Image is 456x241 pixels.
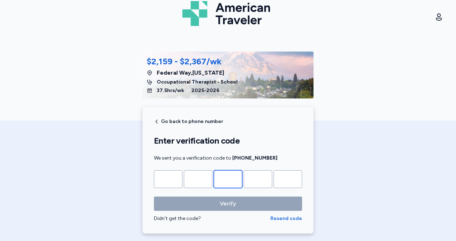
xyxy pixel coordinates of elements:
span: Occupational Therapist - School [157,79,238,86]
span: Federal Way , [US_STATE] [157,69,224,77]
input: Please enter OTP character 1 [154,170,182,188]
span: We sent you a verification code to [154,155,278,161]
span: Verify [220,199,236,208]
input: Please enter OTP character 3 [214,170,242,188]
input: Please enter OTP character 4 [244,170,272,188]
button: Go back to phone number [154,119,223,124]
h1: Enter verification code [154,135,302,146]
input: Please enter OTP character 2 [184,170,212,188]
span: 2025 - 2026 [191,87,219,94]
strong: [PHONE_NUMBER] [232,155,278,161]
input: Please enter OTP character 5 [274,170,302,188]
span: Go back to phone number [161,119,223,124]
button: Verify [154,197,302,211]
span: 37.5 hrs/wk [157,87,184,94]
button: Resend code [270,215,302,222]
div: Didn't get the code? [154,215,270,222]
div: $2,159 - $2,367/wk [147,56,222,67]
